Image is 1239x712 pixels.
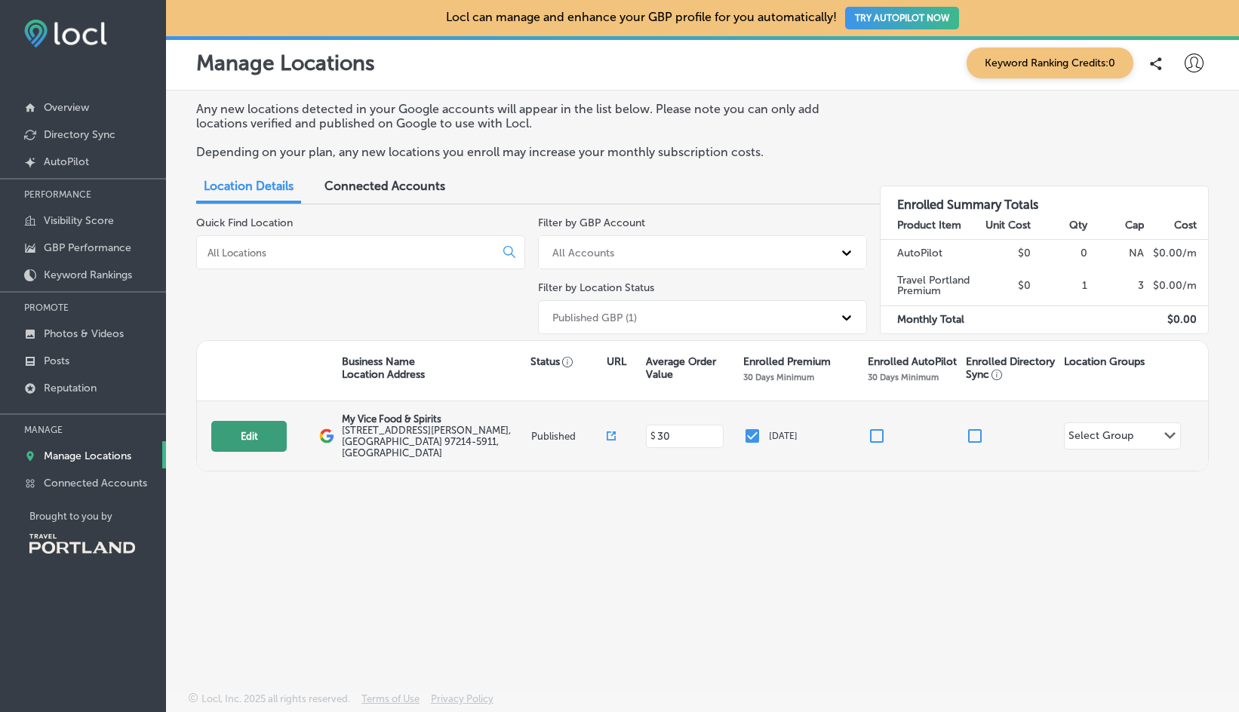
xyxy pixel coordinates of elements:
p: 30 Days Minimum [868,372,939,382]
p: Location Groups [1064,355,1145,368]
h3: Enrolled Summary Totals [881,186,1208,212]
span: Location Details [204,179,294,193]
th: Unit Cost [975,212,1031,240]
label: Filter by GBP Account [538,216,645,229]
p: URL [607,355,626,368]
td: Monthly Total [881,305,975,333]
th: Qty [1031,212,1088,240]
p: Connected Accounts [44,477,147,489]
p: Reputation [44,382,97,394]
td: AutoPilot [881,239,975,267]
div: All Accounts [552,246,614,259]
td: $0 [975,267,1031,305]
label: [STREET_ADDRESS][PERSON_NAME] , [GEOGRAPHIC_DATA] 97214-5911, [GEOGRAPHIC_DATA] [342,425,527,459]
p: AutoPilot [44,155,89,168]
img: Travel Portland [29,534,135,554]
input: All Locations [206,246,491,259]
p: Depending on your plan, any new locations you enroll may increase your monthly subscription costs. [196,145,854,159]
p: Status [530,355,606,368]
p: $ [650,431,656,441]
p: My Vice Food & Spirits [342,413,527,425]
div: Published GBP (1) [552,311,637,324]
td: 0 [1031,239,1088,267]
p: Overview [44,101,89,114]
label: Quick Find Location [196,216,293,229]
p: Business Name Location Address [342,355,425,381]
p: Brought to you by [29,511,166,522]
strong: Product Item [897,219,961,232]
p: Enrolled Directory Sync [966,355,1056,381]
p: Locl, Inc. 2025 all rights reserved. [201,693,350,704]
th: Cost [1145,212,1208,240]
p: Photos & Videos [44,327,124,340]
p: Published [531,431,607,442]
p: Manage Locations [196,51,375,75]
button: TRY AUTOPILOT NOW [845,7,959,29]
p: Directory Sync [44,128,115,141]
span: Connected Accounts [324,179,445,193]
img: fda3e92497d09a02dc62c9cd864e3231.png [24,20,107,48]
a: Terms of Use [361,693,420,712]
p: Average Order Value [646,355,736,381]
button: Edit [211,421,287,452]
label: Filter by Location Status [538,281,654,294]
p: 30 Days Minimum [743,372,814,382]
p: [DATE] [769,431,798,441]
td: 1 [1031,267,1088,305]
td: $0 [975,239,1031,267]
td: $ 0.00 /m [1145,239,1208,267]
p: Enrolled Premium [743,355,831,368]
div: Select Group [1068,429,1133,447]
td: 3 [1088,267,1145,305]
span: Keyword Ranking Credits: 0 [967,48,1133,78]
td: Travel Portland Premium [881,267,975,305]
td: NA [1088,239,1145,267]
p: Visibility Score [44,214,114,227]
td: $ 0.00 /m [1145,267,1208,305]
p: Posts [44,354,69,367]
p: Enrolled AutoPilot [868,355,957,368]
p: Keyword Rankings [44,269,132,281]
td: $ 0.00 [1145,305,1208,333]
p: Manage Locations [44,450,131,462]
a: Privacy Policy [431,693,493,712]
img: logo [319,428,334,443]
p: Any new locations detected in your Google accounts will appear in the list below. Please note you... [196,102,854,130]
th: Cap [1088,212,1145,240]
p: GBP Performance [44,241,131,254]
